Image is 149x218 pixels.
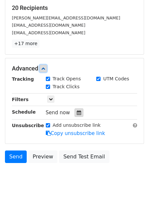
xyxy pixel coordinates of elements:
h5: 20 Recipients [12,4,137,12]
small: [EMAIL_ADDRESS][DOMAIN_NAME] [12,23,85,28]
a: Send [5,150,27,163]
a: Copy unsubscribe link [46,130,105,136]
label: UTM Codes [103,75,129,82]
span: Send now [46,110,70,116]
label: Track Clicks [53,83,80,90]
small: [PERSON_NAME][EMAIL_ADDRESS][DOMAIN_NAME] [12,15,120,20]
strong: Schedule [12,109,36,115]
strong: Tracking [12,76,34,82]
a: Preview [28,150,57,163]
strong: Filters [12,97,29,102]
label: Track Opens [53,75,81,82]
h5: Advanced [12,65,137,72]
label: Add unsubscribe link [53,122,101,129]
iframe: Chat Widget [116,186,149,218]
a: +17 more [12,40,40,48]
strong: Unsubscribe [12,123,44,128]
a: Send Test Email [59,150,109,163]
small: [EMAIL_ADDRESS][DOMAIN_NAME] [12,30,85,35]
